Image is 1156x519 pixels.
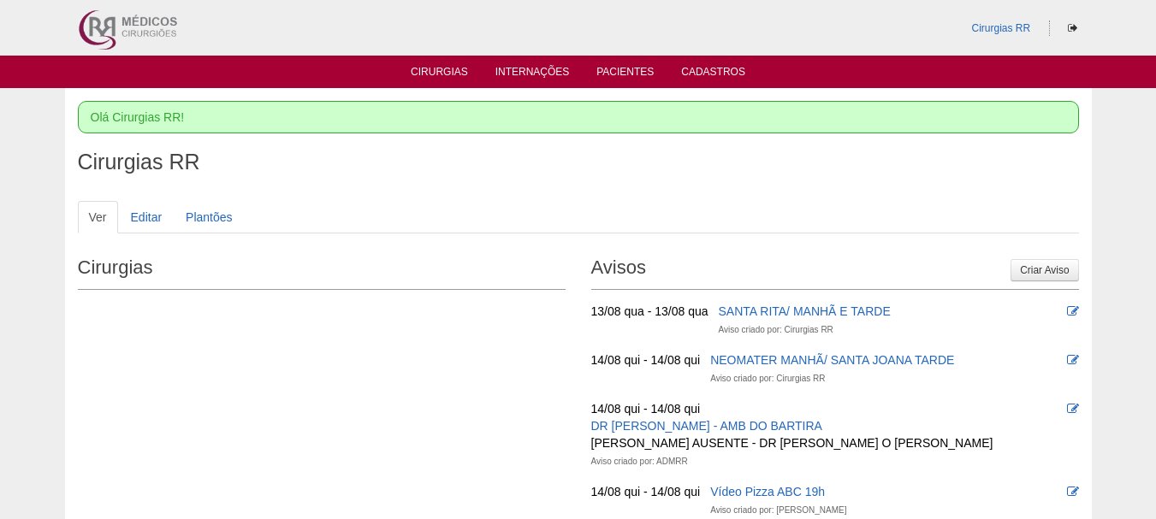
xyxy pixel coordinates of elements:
div: 13/08 qua - 13/08 qua [591,303,708,320]
a: Internações [495,66,570,83]
div: Olá Cirurgias RR! [78,101,1079,133]
a: Cirurgias [411,66,468,83]
div: Aviso criado por: Cirurgias RR [719,321,833,339]
a: Cadastros [681,66,745,83]
i: Editar [1067,403,1079,415]
div: 14/08 qui - 14/08 qui [591,400,701,417]
i: Editar [1067,354,1079,366]
a: SANTA RITA/ MANHÃ E TARDE [719,304,891,318]
h1: Cirurgias RR [78,151,1079,173]
div: 14/08 qui - 14/08 qui [591,483,701,500]
i: Sair [1068,23,1077,33]
a: Vídeo Pizza ABC 19h [710,485,825,498]
a: Criar Aviso [1011,259,1078,281]
i: Editar [1067,486,1079,498]
h2: Avisos [591,251,1079,290]
a: Pacientes [596,66,654,83]
div: Aviso criado por: [PERSON_NAME] [710,502,846,519]
a: Plantões [175,201,243,233]
div: Aviso criado por: ADMRR [591,453,688,470]
a: DR [PERSON_NAME] - AMB DO BARTIRA [591,419,822,433]
h2: Cirurgias [78,251,566,290]
div: 14/08 qui - 14/08 qui [591,351,701,369]
a: NEOMATER MANHÃ/ SANTA JOANA TARDE [710,353,954,367]
div: Aviso criado por: Cirurgias RR [710,370,825,387]
a: Editar [120,201,174,233]
div: [PERSON_NAME] AUSENTE - DR [PERSON_NAME] O [PERSON_NAME] [591,434,993,451]
a: Ver [78,201,118,233]
a: Cirurgias RR [971,22,1030,34]
i: Editar [1067,305,1079,317]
